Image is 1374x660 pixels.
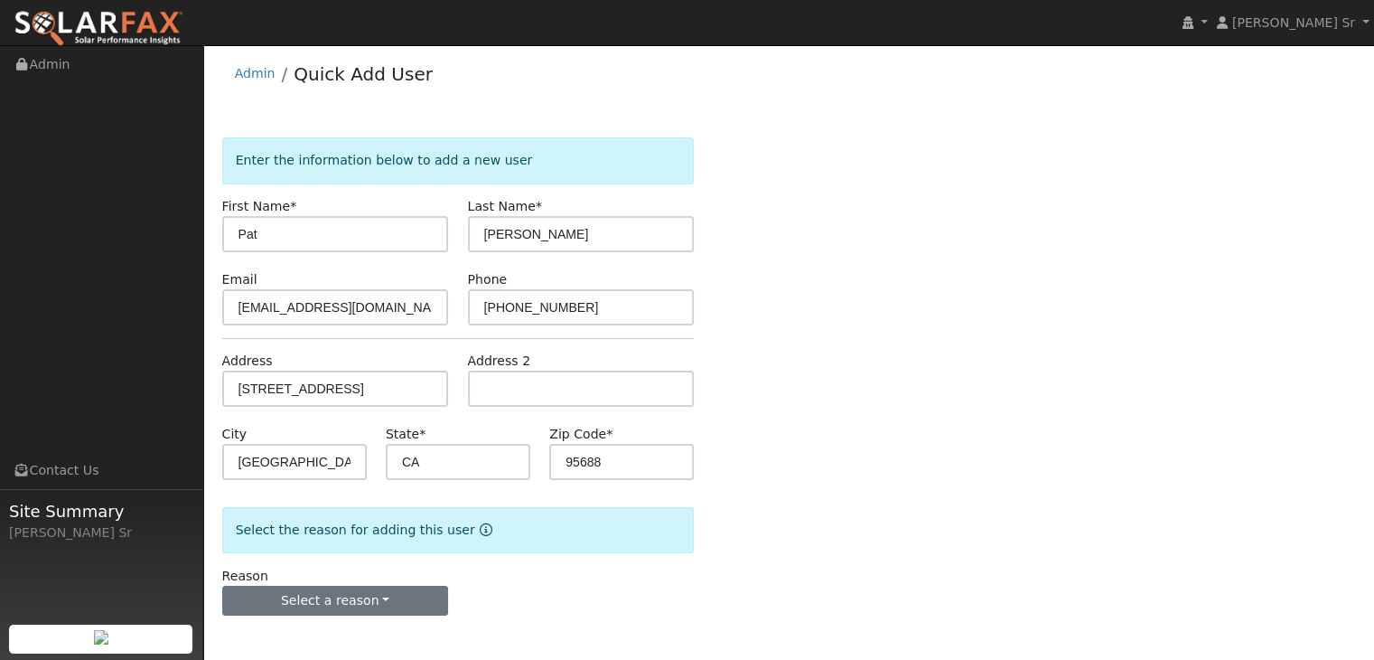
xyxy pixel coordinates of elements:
[475,523,492,537] a: Reason for new user
[549,425,612,444] label: Zip Code
[222,137,695,184] div: Enter the information below to add a new user
[235,66,276,80] a: Admin
[94,630,108,645] img: retrieve
[294,63,433,85] a: Quick Add User
[419,427,425,441] span: Required
[468,270,508,289] label: Phone
[468,197,542,216] label: Last Name
[222,352,273,371] label: Address
[386,425,425,444] label: State
[290,199,296,213] span: Required
[222,507,695,553] div: Select the reason for adding this user
[468,352,531,371] label: Address 2
[536,199,542,213] span: Required
[14,10,183,48] img: SolarFax
[1232,15,1355,30] span: [PERSON_NAME] Sr
[606,427,612,441] span: Required
[222,567,268,586] label: Reason
[222,586,449,617] button: Select a reason
[222,270,257,289] label: Email
[9,499,193,523] span: Site Summary
[222,197,297,216] label: First Name
[9,523,193,542] div: [PERSON_NAME] Sr
[222,425,248,444] label: City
